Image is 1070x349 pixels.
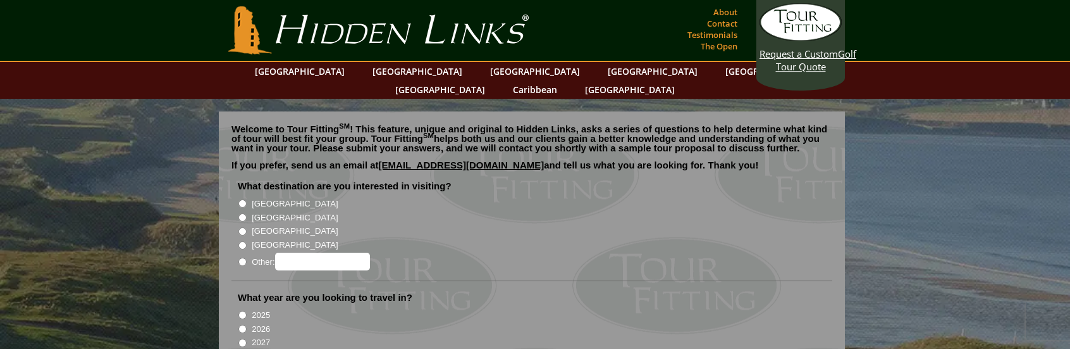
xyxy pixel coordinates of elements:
[759,3,842,73] a: Request a CustomGolf Tour Quote
[704,15,741,32] a: Contact
[231,160,832,179] p: If you prefer, send us an email at and tell us what you are looking for. Thank you!
[484,62,586,80] a: [GEOGRAPHIC_DATA]
[252,239,338,251] label: [GEOGRAPHIC_DATA]
[759,48,838,60] span: Request a Custom
[252,225,338,238] label: [GEOGRAPHIC_DATA]
[252,309,270,322] label: 2025
[366,62,469,80] a: [GEOGRAPHIC_DATA]
[423,132,434,139] sup: SM
[601,62,704,80] a: [GEOGRAPHIC_DATA]
[379,160,544,170] a: [EMAIL_ADDRESS][DOMAIN_NAME]
[275,253,370,270] input: Other:
[249,62,351,80] a: [GEOGRAPHIC_DATA]
[339,122,350,130] sup: SM
[710,3,741,21] a: About
[252,198,338,210] label: [GEOGRAPHIC_DATA]
[252,212,338,224] label: [GEOGRAPHIC_DATA]
[389,80,491,99] a: [GEOGRAPHIC_DATA]
[252,323,270,336] label: 2026
[231,124,832,153] p: Welcome to Tour Fitting ! This feature, unique and original to Hidden Links, asks a series of que...
[252,336,270,349] label: 2027
[698,37,741,55] a: The Open
[238,291,412,304] label: What year are you looking to travel in?
[684,26,741,44] a: Testimonials
[252,253,369,270] label: Other:
[719,62,821,80] a: [GEOGRAPHIC_DATA]
[238,180,452,193] label: What destination are you interested in visiting?
[579,80,681,99] a: [GEOGRAPHIC_DATA]
[507,80,563,99] a: Caribbean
